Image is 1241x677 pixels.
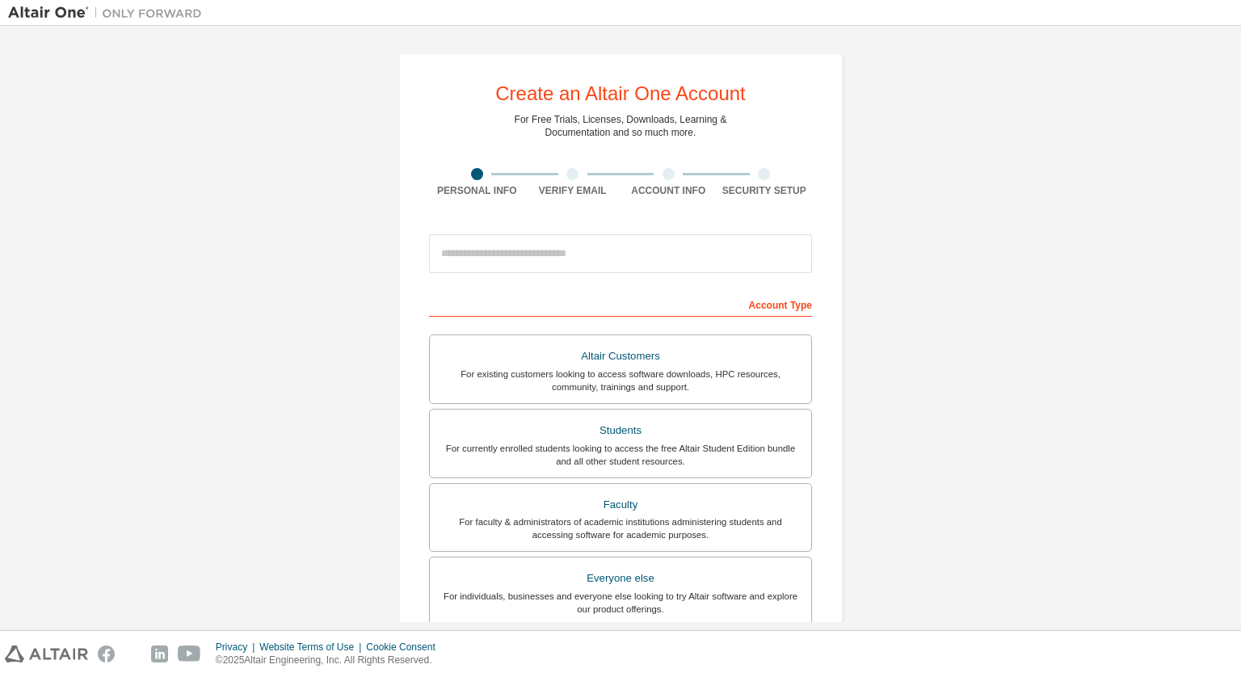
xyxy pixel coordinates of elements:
p: © 2025 Altair Engineering, Inc. All Rights Reserved. [216,654,445,667]
div: Website Terms of Use [259,641,366,654]
div: Personal Info [429,184,525,197]
div: Altair Customers [440,345,801,368]
div: Create an Altair One Account [495,84,746,103]
img: altair_logo.svg [5,645,88,662]
div: Account Info [620,184,717,197]
div: For currently enrolled students looking to access the free Altair Student Edition bundle and all ... [440,442,801,468]
div: Students [440,419,801,442]
img: youtube.svg [178,645,201,662]
div: Everyone else [440,567,801,590]
div: Cookie Consent [366,641,444,654]
div: For existing customers looking to access software downloads, HPC resources, community, trainings ... [440,368,801,393]
img: linkedin.svg [151,645,168,662]
div: Privacy [216,641,259,654]
div: For Free Trials, Licenses, Downloads, Learning & Documentation and so much more. [515,113,727,139]
div: For faculty & administrators of academic institutions administering students and accessing softwa... [440,515,801,541]
img: Altair One [8,5,210,21]
div: Account Type [429,291,812,317]
div: Security Setup [717,184,813,197]
img: facebook.svg [98,645,115,662]
div: For individuals, businesses and everyone else looking to try Altair software and explore our prod... [440,590,801,616]
div: Verify Email [525,184,621,197]
div: Faculty [440,494,801,516]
